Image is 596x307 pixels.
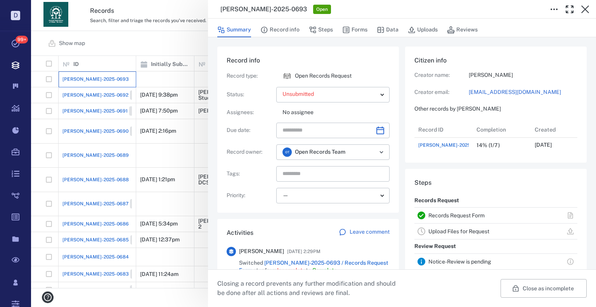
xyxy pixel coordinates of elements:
[282,71,292,81] img: icon Open Records Request
[282,147,292,157] div: O T
[227,228,253,238] h6: Activities
[227,170,273,178] p: Tags :
[239,260,388,274] a: [PERSON_NAME]-2025-0693 / Records Request Form
[282,90,377,98] p: Unsubmitted
[282,191,377,200] div: —
[282,71,292,81] div: Open Records Request
[428,212,485,219] a: Records Request Form
[372,123,388,138] button: Choose date
[295,72,352,80] p: Open Records Request
[350,228,390,236] p: Leave comment
[217,23,251,37] button: Summary
[414,88,469,96] p: Creator email:
[227,91,273,99] p: Status :
[414,105,577,113] p: Other records by [PERSON_NAME]
[418,119,444,140] div: Record ID
[295,148,345,156] span: Open Records Team
[535,119,556,140] div: Created
[239,259,390,274] span: Switched step from to
[227,72,273,80] p: Record type :
[16,36,28,43] span: 99+
[577,2,593,17] button: Close
[220,5,307,14] h3: [PERSON_NAME]-2025-0693
[11,11,20,20] p: D
[562,2,577,17] button: Toggle Fullscreen
[414,178,577,187] h6: Steps
[476,142,500,148] div: 14% (1/7)
[217,47,399,219] div: Record infoRecord type:icon Open Records RequestOpen Records RequestStatus:Assignees:No assigneeD...
[339,228,390,238] a: Leave comment
[377,23,398,37] button: Data
[282,109,390,116] p: No assignee
[476,119,506,140] div: Completion
[469,71,577,79] p: [PERSON_NAME]
[414,194,459,208] p: Records Request
[428,258,491,265] a: Notice-Review is pending
[287,247,321,256] span: [DATE] 2:29PM
[227,148,273,156] p: Record owner :
[414,71,469,79] p: Creator name:
[501,279,587,298] button: Close as incomplete
[408,23,438,37] button: Uploads
[531,122,589,137] div: Created
[227,109,273,116] p: Assignees :
[405,47,587,169] div: Citizen infoCreator name:[PERSON_NAME]Creator email:[EMAIL_ADDRESS][DOMAIN_NAME]Other records by ...
[239,248,284,255] span: [PERSON_NAME]
[447,23,478,37] button: Reviews
[217,279,402,298] p: Closing a record prevents any further modification and should be done after all actions and revie...
[535,141,552,149] p: [DATE]
[414,122,473,137] div: Record ID
[312,267,337,273] span: Complete
[227,56,390,65] h6: Record info
[428,228,489,234] a: Upload Files for Request
[17,5,33,12] span: Help
[376,147,387,158] button: Open
[414,239,456,253] p: Review Request
[309,23,333,37] button: Steps
[260,23,300,37] button: Record info
[546,2,562,17] button: Toggle to Edit Boxes
[227,127,273,134] p: Due date :
[277,267,306,273] span: Incomplete
[342,23,367,37] button: Forms
[469,88,577,96] a: [EMAIL_ADDRESS][DOMAIN_NAME]
[414,56,577,65] h6: Citizen info
[473,122,531,137] div: Completion
[315,6,329,13] span: Open
[227,192,273,199] p: Priority :
[418,142,485,149] a: [PERSON_NAME]-2025-0693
